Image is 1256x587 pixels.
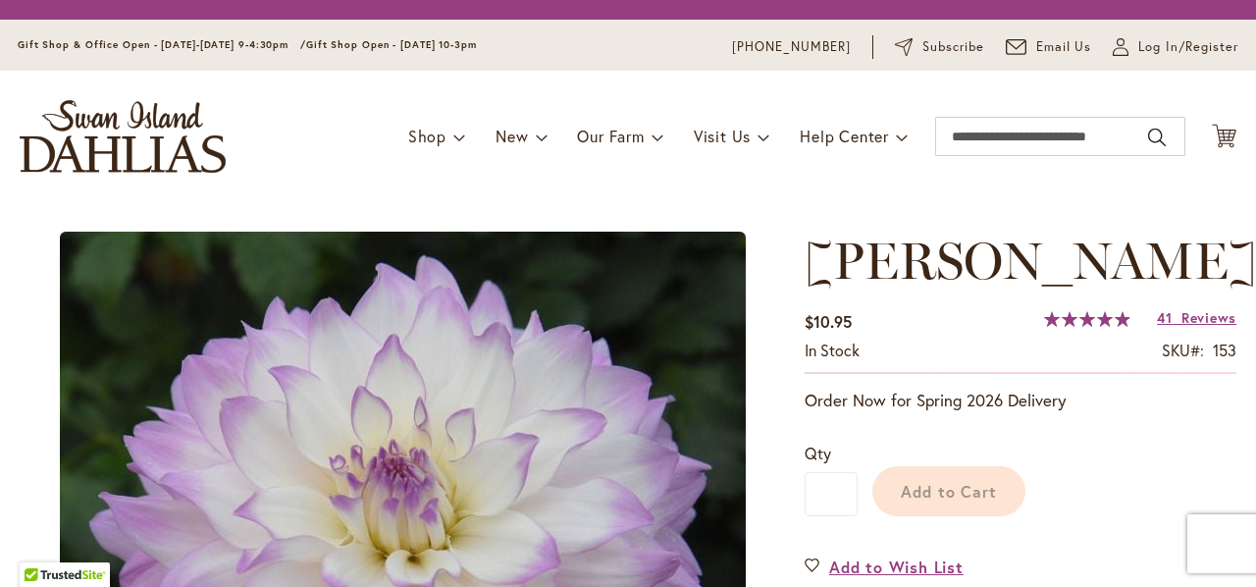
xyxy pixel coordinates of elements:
a: Subscribe [895,37,984,57]
button: Search [1148,122,1166,153]
div: Availability [805,340,860,362]
strong: SKU [1162,340,1204,360]
span: Visit Us [694,126,751,146]
span: Gift Shop Open - [DATE] 10-3pm [306,38,477,51]
div: 99% [1044,311,1130,327]
span: Add to Wish List [829,556,964,578]
span: Shop [408,126,446,146]
span: Email Us [1036,37,1092,57]
span: $10.95 [805,311,852,332]
a: store logo [20,100,226,173]
span: Reviews [1181,308,1236,327]
span: Qty [805,443,831,463]
span: 41 [1157,308,1172,327]
a: 41 Reviews [1157,308,1236,327]
a: Log In/Register [1113,37,1238,57]
span: Subscribe [922,37,984,57]
span: Help Center [800,126,889,146]
iframe: Launch Accessibility Center [15,517,70,572]
span: Gift Shop & Office Open - [DATE]-[DATE] 9-4:30pm / [18,38,306,51]
span: Our Farm [577,126,644,146]
a: [PHONE_NUMBER] [732,37,851,57]
p: Order Now for Spring 2026 Delivery [805,389,1236,412]
div: 153 [1213,340,1236,362]
span: New [496,126,528,146]
a: Email Us [1006,37,1092,57]
span: In stock [805,340,860,360]
a: Add to Wish List [805,556,964,578]
span: Log In/Register [1138,37,1238,57]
